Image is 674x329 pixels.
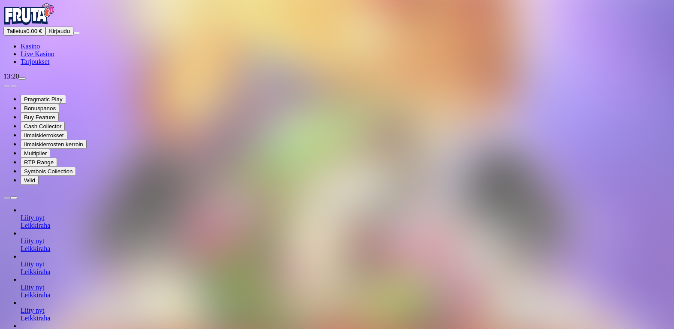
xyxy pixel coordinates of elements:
[21,149,50,158] button: Multiplier
[21,140,87,149] button: Ilmaiskierrosten kerroin
[3,196,10,199] button: prev slide
[21,95,66,104] button: Pragmatic Play
[3,85,10,88] button: prev slide
[24,159,54,166] span: RTP Range
[24,141,83,148] span: Ilmaiskierrosten kerroin
[21,268,50,275] a: Leikkiraha
[3,27,45,36] button: Talletusplus icon0.00 €
[21,122,65,131] button: Cash Collector
[26,28,42,34] span: 0.00 €
[24,177,35,184] span: Wild
[21,214,45,221] a: Liity nyt
[21,167,76,176] button: Symbols Collection
[21,104,59,113] button: Bonuspanos
[19,77,26,80] button: live-chat
[24,150,47,157] span: Multiplier
[24,168,73,175] span: Symbols Collection
[10,196,17,199] button: next slide
[24,105,56,112] span: Bonuspanos
[21,307,45,314] a: Liity nyt
[3,72,19,80] span: 13:20
[21,58,49,65] a: Tarjoukset
[21,284,45,291] a: Liity nyt
[73,32,80,34] button: menu
[3,3,55,25] img: Fruta
[7,28,26,34] span: Talletus
[21,237,45,244] a: Liity nyt
[24,114,55,121] span: Buy Feature
[45,27,73,36] button: Kirjaudu
[49,28,70,34] span: Kirjaudu
[21,158,57,167] button: RTP Range
[3,19,55,26] a: Fruta
[3,3,671,66] nav: Primary
[21,42,40,50] a: Kasino
[21,314,50,322] a: Leikkiraha
[21,260,45,268] a: Liity nyt
[3,42,671,66] nav: Main menu
[24,132,64,139] span: Ilmaiskierrokset
[21,50,54,57] a: Live Kasino
[21,222,50,229] a: Leikkiraha
[21,113,59,122] button: Buy Feature
[21,245,50,252] a: Leikkiraha
[21,291,50,299] a: Leikkiraha
[21,131,67,140] button: Ilmaiskierrokset
[21,176,39,185] button: Wild
[10,85,17,88] button: next slide
[24,96,63,103] span: Pragmatic Play
[24,123,61,130] span: Cash Collector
